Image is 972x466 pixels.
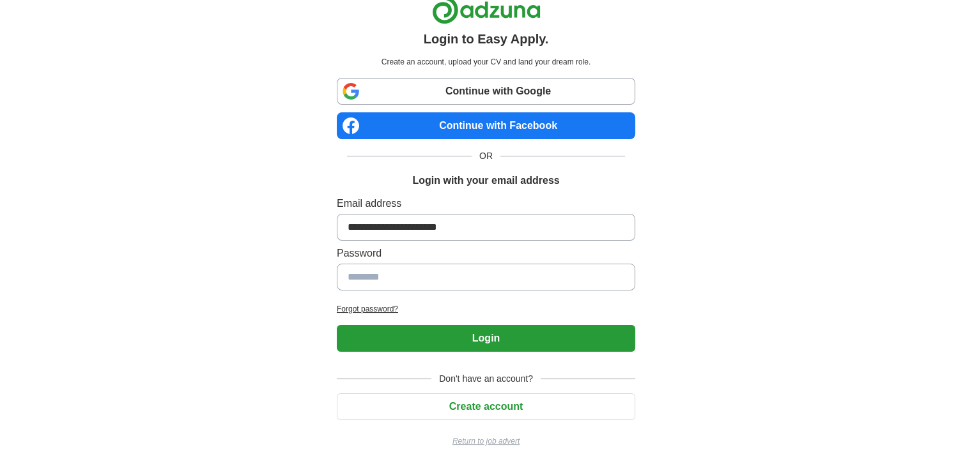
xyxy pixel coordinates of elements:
[337,325,635,352] button: Login
[337,196,635,211] label: Email address
[337,112,635,139] a: Continue with Facebook
[337,78,635,105] a: Continue with Google
[339,56,633,68] p: Create an account, upload your CV and land your dream role.
[337,393,635,420] button: Create account
[424,29,549,49] h1: Login to Easy Apply.
[337,435,635,447] a: Return to job advert
[337,303,635,315] a: Forgot password?
[472,149,500,163] span: OR
[337,401,635,412] a: Create account
[412,173,559,188] h1: Login with your email address
[337,246,635,261] label: Password
[431,372,541,386] span: Don't have an account?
